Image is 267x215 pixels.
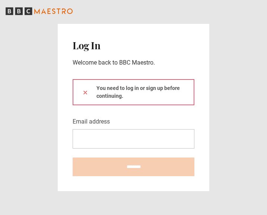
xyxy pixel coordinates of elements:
svg: BBC Maestro [6,6,73,17]
h2: Log In [73,39,194,52]
p: Welcome back to BBC Maestro. [73,58,194,67]
div: You need to log in or sign up before continuing. [73,79,194,105]
label: Email address [73,117,110,126]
